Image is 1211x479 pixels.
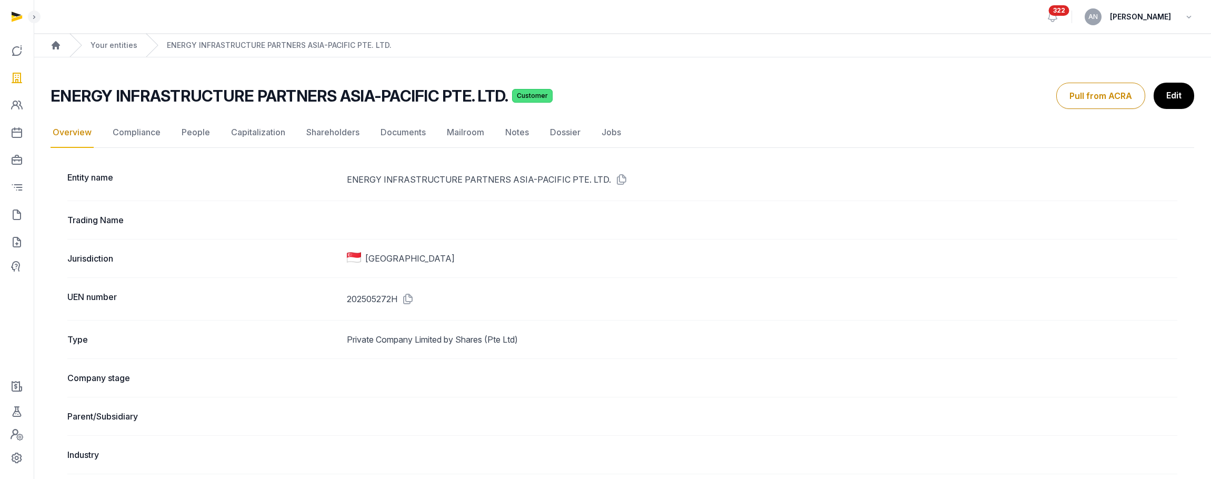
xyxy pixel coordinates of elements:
[167,40,392,51] a: ENERGY INFRASTRUCTURE PARTNERS ASIA-PACIFIC PTE. LTD.
[512,89,553,103] span: Customer
[67,214,338,226] dt: Trading Name
[347,291,1177,307] dd: 202505272H
[347,333,1177,346] dd: Private Company Limited by Shares (Pte Ltd)
[304,117,362,148] a: Shareholders
[67,171,338,188] dt: Entity name
[599,117,623,148] a: Jobs
[67,252,338,265] dt: Jurisdiction
[378,117,428,148] a: Documents
[67,372,338,384] dt: Company stage
[179,117,212,148] a: People
[503,117,531,148] a: Notes
[34,34,1211,57] nav: Breadcrumb
[229,117,287,148] a: Capitalization
[51,86,508,105] h2: ENERGY INFRASTRUCTURE PARTNERS ASIA-PACIFIC PTE. LTD.
[1085,8,1102,25] button: AN
[1088,14,1098,20] span: AN
[67,333,338,346] dt: Type
[347,171,1177,188] dd: ENERGY INFRASTRUCTURE PARTNERS ASIA-PACIFIC PTE. LTD.
[67,448,338,461] dt: Industry
[91,40,137,51] a: Your entities
[1154,83,1194,109] a: Edit
[1110,11,1171,23] span: [PERSON_NAME]
[111,117,163,148] a: Compliance
[51,117,94,148] a: Overview
[1049,5,1069,16] span: 322
[51,117,1194,148] nav: Tabs
[1056,83,1145,109] button: Pull from ACRA
[67,291,338,307] dt: UEN number
[67,410,338,423] dt: Parent/Subsidiary
[548,117,583,148] a: Dossier
[365,252,455,265] span: [GEOGRAPHIC_DATA]
[445,117,486,148] a: Mailroom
